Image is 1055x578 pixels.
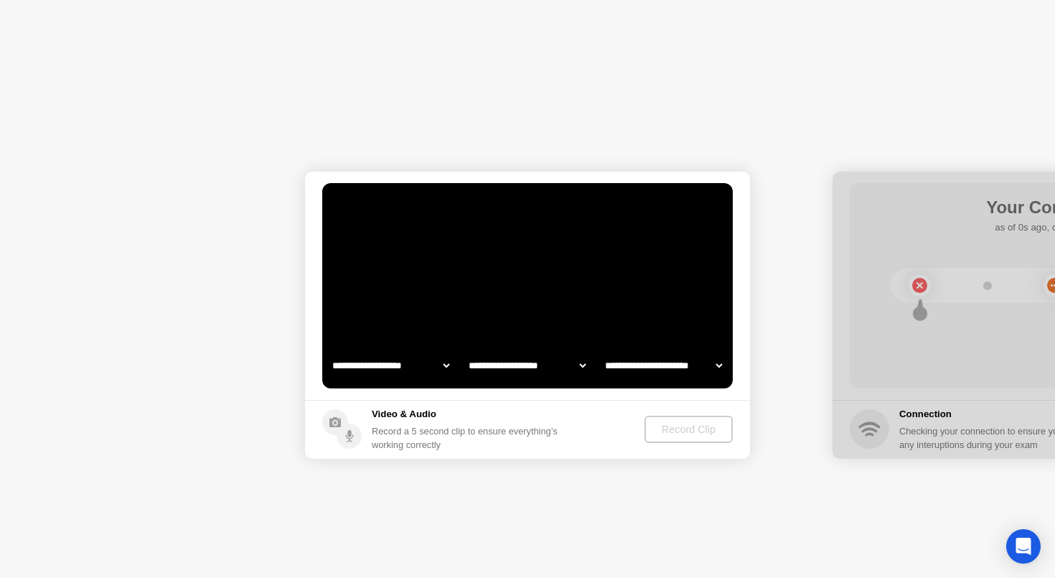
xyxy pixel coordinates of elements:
select: Available cameras [329,351,452,380]
button: Record Clip [644,416,733,443]
select: Available speakers [466,351,589,380]
div: Record a 5 second clip to ensure everything’s working correctly [372,424,563,452]
div: Record Clip [650,424,727,435]
div: Open Intercom Messenger [1006,529,1041,564]
h5: Video & Audio [372,407,563,421]
select: Available microphones [602,351,725,380]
